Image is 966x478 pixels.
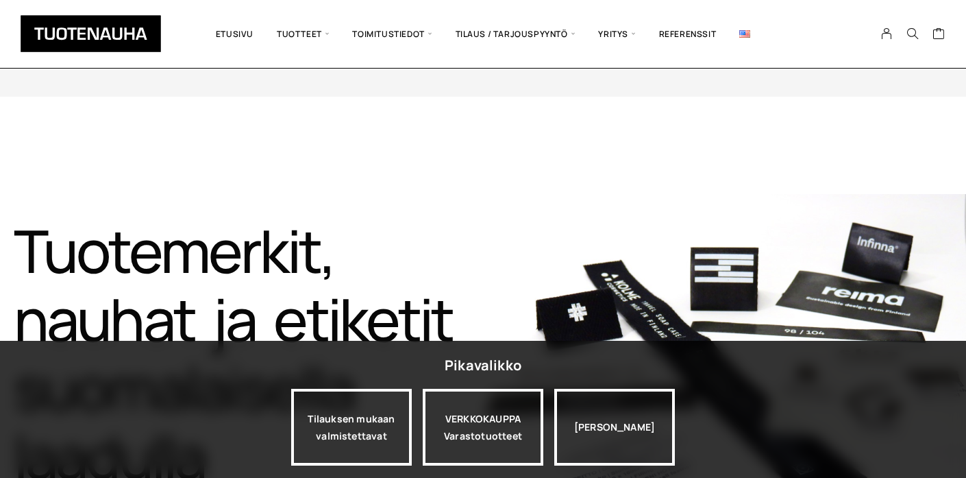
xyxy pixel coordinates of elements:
a: Cart [932,27,945,43]
a: VERKKOKAUPPAVarastotuotteet [423,389,543,466]
div: Pikavalikko [445,353,521,378]
img: English [739,30,750,38]
img: Tuotenauha Oy [21,15,161,52]
span: Tuotteet [265,10,340,58]
span: Toimitustiedot [340,10,443,58]
button: Search [900,27,926,40]
div: VERKKOKAUPPA Varastotuotteet [423,389,543,466]
a: Etusivu [204,10,265,58]
a: My Account [874,27,900,40]
a: Referenssit [647,10,728,58]
span: Yritys [586,10,647,58]
div: [PERSON_NAME] [554,389,675,466]
a: Tilauksen mukaan valmistettavat [291,389,412,466]
span: Tilaus / Tarjouspyyntö [444,10,587,58]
